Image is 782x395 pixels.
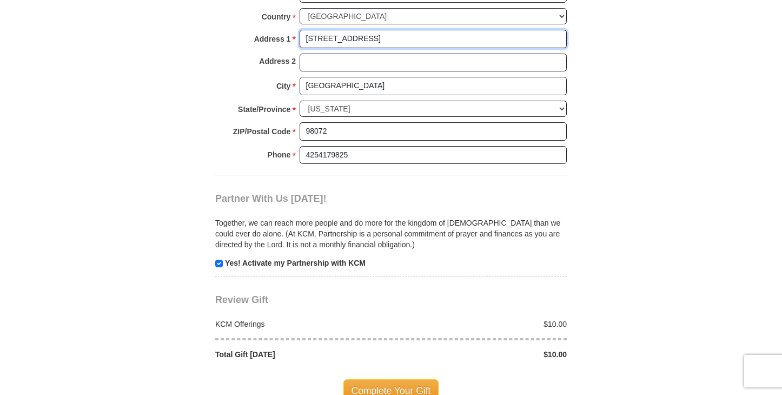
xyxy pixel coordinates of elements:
[215,193,327,204] span: Partner With Us [DATE]!
[210,349,392,360] div: Total Gift [DATE]
[210,319,392,330] div: KCM Offerings
[233,124,291,139] strong: ZIP/Postal Code
[254,31,291,47] strong: Address 1
[215,294,268,305] span: Review Gift
[259,54,296,69] strong: Address 2
[268,147,291,162] strong: Phone
[391,319,573,330] div: $10.00
[276,78,290,94] strong: City
[238,102,290,117] strong: State/Province
[391,349,573,360] div: $10.00
[215,218,567,250] p: Together, we can reach more people and do more for the kingdom of [DEMOGRAPHIC_DATA] than we coul...
[225,259,366,267] strong: Yes! Activate my Partnership with KCM
[262,9,291,24] strong: Country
